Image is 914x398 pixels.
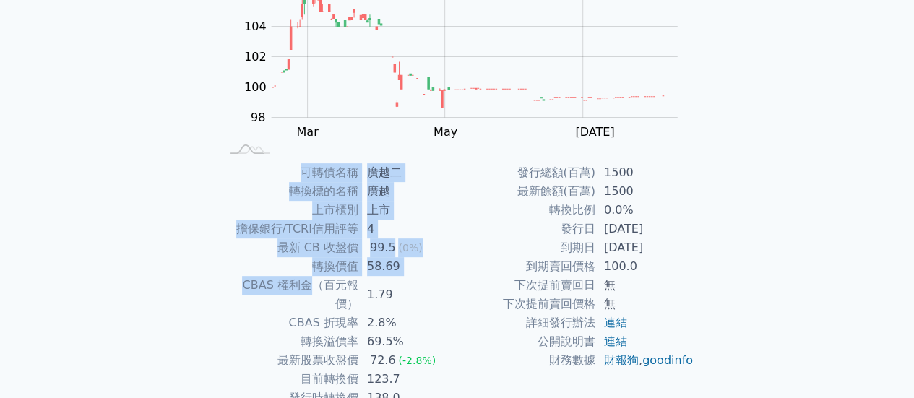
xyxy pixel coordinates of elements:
[358,220,457,238] td: 4
[296,125,319,139] tspan: Mar
[358,370,457,389] td: 123.7
[842,329,914,398] div: 聊天小工具
[358,201,457,220] td: 上市
[457,276,595,295] td: 下次提前賣回日
[457,351,595,370] td: 財務數據
[244,50,267,64] tspan: 102
[457,313,595,332] td: 詳細發行辦法
[457,201,595,220] td: 轉換比例
[575,125,614,139] tspan: [DATE]
[220,220,358,238] td: 擔保銀行/TCRI信用評等
[595,182,694,201] td: 1500
[251,111,265,124] tspan: 98
[457,238,595,257] td: 到期日
[220,332,358,351] td: 轉換溢價率
[244,80,267,94] tspan: 100
[358,276,457,313] td: 1.79
[642,353,693,367] a: goodinfo
[220,370,358,389] td: 目前轉換價
[358,313,457,332] td: 2.8%
[457,163,595,182] td: 發行總額(百萬)
[595,201,694,220] td: 0.0%
[457,295,595,313] td: 下次提前賣回價格
[220,163,358,182] td: 可轉債名稱
[220,201,358,220] td: 上市櫃別
[595,220,694,238] td: [DATE]
[220,276,358,313] td: CBAS 權利金（百元報價）
[457,220,595,238] td: 發行日
[595,238,694,257] td: [DATE]
[457,257,595,276] td: 到期賣回價格
[358,182,457,201] td: 廣越
[457,182,595,201] td: 最新餘額(百萬)
[595,351,694,370] td: ,
[595,295,694,313] td: 無
[398,242,422,254] span: (0%)
[604,334,627,348] a: 連結
[358,332,457,351] td: 69.5%
[358,163,457,182] td: 廣越二
[398,355,436,366] span: (-2.8%)
[842,329,914,398] iframe: Chat Widget
[457,332,595,351] td: 公開說明書
[220,238,358,257] td: 最新 CB 收盤價
[595,163,694,182] td: 1500
[220,351,358,370] td: 最新股票收盤價
[367,351,399,370] div: 72.6
[358,257,457,276] td: 58.69
[604,353,639,367] a: 財報狗
[604,316,627,329] a: 連結
[595,257,694,276] td: 100.0
[220,182,358,201] td: 轉換標的名稱
[367,238,399,257] div: 99.5
[244,20,267,33] tspan: 104
[220,313,358,332] td: CBAS 折現率
[434,125,457,139] tspan: May
[220,257,358,276] td: 轉換價值
[595,276,694,295] td: 無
